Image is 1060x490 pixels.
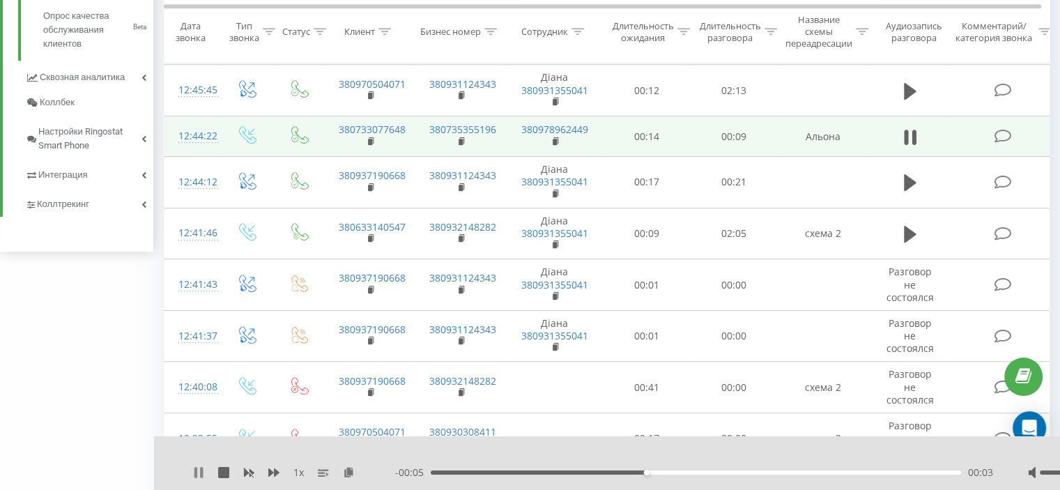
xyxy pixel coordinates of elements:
[339,374,406,388] a: 380937190668
[886,316,934,355] span: Разговор не состоялся
[613,20,674,44] div: Длительность ожидания
[282,26,310,38] div: Статус
[178,425,206,452] div: 12:33:55
[700,20,761,44] div: Длительность разговора
[604,259,691,311] td: 00:01
[429,374,496,388] a: 380932148282
[178,323,206,350] div: 12:41:37
[339,77,406,91] a: 380970504071
[43,9,130,51] span: Опрос качества обслуживания клиентов
[506,208,604,259] td: Діана
[339,425,406,438] a: 380970504071
[604,65,691,116] td: 00:12
[521,227,588,240] a: 380931355041
[604,310,691,362] td: 00:01
[178,123,206,150] div: 12:44:22
[339,271,406,284] a: 380937190668
[339,123,406,136] a: 380733077648
[604,116,691,157] td: 00:14
[506,65,604,116] td: Діана
[691,413,778,465] td: 00:00
[429,123,496,136] a: 380735355196
[40,95,75,109] span: Коллбек
[506,259,604,311] td: Діана
[521,175,588,188] a: 380931355041
[25,115,153,158] a: Настройки Ringostat Smart Phone
[691,310,778,362] td: 00:00
[691,157,778,208] td: 00:21
[886,419,934,457] span: Разговор не состоялся
[691,259,778,311] td: 00:00
[691,65,778,116] td: 02:13
[339,323,406,336] a: 380937190668
[691,362,778,413] td: 00:00
[38,168,88,182] span: Интеграция
[778,208,868,259] td: схема 2
[429,425,496,438] a: 380930308411
[506,310,604,362] td: Діана
[164,20,216,44] div: Дата звонка
[506,157,604,208] td: Діана
[339,220,406,233] a: 380633140547
[43,6,153,51] a: Опрос качества обслуживания клиентовBeta
[178,77,206,104] div: 12:45:45
[521,26,568,38] div: Сотрудник
[293,466,304,480] span: 1 x
[691,116,778,157] td: 00:09
[886,367,934,406] span: Разговор не состоялся
[178,271,206,298] div: 12:41:43
[604,362,691,413] td: 00:41
[37,197,89,211] span: Коллтрекинг
[339,169,406,182] a: 380937190668
[604,413,691,465] td: 00:17
[691,208,778,259] td: 02:05
[429,323,496,336] a: 380931124343
[521,123,588,136] a: 380978962449
[778,116,868,157] td: Альона
[880,20,948,44] div: Аудиозапись разговора
[429,271,496,284] a: 380931124343
[1013,411,1046,445] div: Open Intercom Messenger
[344,26,375,38] div: Клиент
[886,265,934,303] span: Разговор не состоялся
[25,158,153,187] a: Интеграция
[229,20,259,44] div: Тип звонка
[521,84,588,97] a: 380931355041
[953,20,1035,44] div: Комментарий/категория звонка
[968,466,993,480] span: 00:03
[178,374,206,401] div: 12:40:08
[395,466,431,480] span: - 00:05
[429,169,496,182] a: 380931124343
[25,61,153,90] a: Сквозная аналитика
[785,15,852,50] div: Название схемы переадресации
[178,220,206,247] div: 12:41:46
[644,470,650,475] div: Accessibility label
[521,329,588,342] a: 380931355041
[420,26,481,38] div: Бизнес номер
[604,208,691,259] td: 00:09
[778,362,868,413] td: схема 2
[178,169,206,196] div: 12:44:12
[40,70,125,84] span: Сквозная аналитика
[25,90,153,115] a: Коллбек
[38,125,141,153] span: Настройки Ringostat Smart Phone
[521,278,588,291] a: 380931355041
[429,220,496,233] a: 380932148282
[25,187,153,217] a: Коллтрекинг
[604,157,691,208] td: 00:17
[778,413,868,465] td: схема 2
[429,77,496,91] a: 380931124343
